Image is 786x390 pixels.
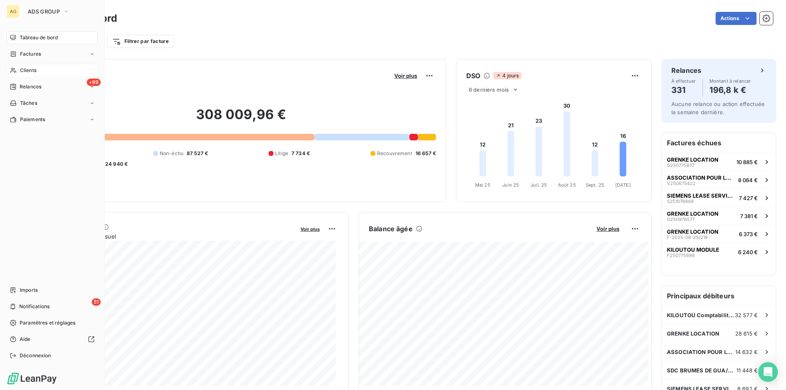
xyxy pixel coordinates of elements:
[662,225,776,243] button: GRENKE LOCATIONF-2025-08-25/2186 373 €
[671,79,696,83] span: À effectuer
[394,72,417,79] span: Voir plus
[298,225,322,232] button: Voir plus
[667,312,735,318] span: KILOUTOU Comptabilité fournisseur
[87,79,101,86] span: +99
[709,83,751,97] h4: 196,8 k €
[187,150,208,157] span: 87 527 €
[20,34,58,41] span: Tableau de bord
[416,150,436,157] span: 16 657 €
[667,199,694,204] span: S251076668
[300,226,320,232] span: Voir plus
[740,213,758,219] span: 7 381 €
[20,99,37,107] span: Tâches
[735,349,758,355] span: 14 632 €
[735,330,758,337] span: 28 615 €
[667,246,719,253] span: KILOUTOU MODULE
[671,101,765,115] span: Aucune relance ou action effectuée la semaine dernière.
[7,5,20,18] div: AG
[662,207,776,225] button: GRENKE LOCATIONG2509765777 381 €
[28,8,60,15] span: ADS GROUP
[20,116,45,123] span: Paiements
[667,228,718,235] span: GRENKE LOCATION
[377,150,412,157] span: Recouvrement
[667,330,719,337] span: GRENKE LOCATION
[596,225,619,232] span: Voir plus
[20,50,41,58] span: Factures
[469,86,509,93] span: 6 derniers mois
[667,181,696,186] span: V250675422
[19,303,50,310] span: Notifications
[662,243,776,261] button: KILOUTOU MODULEF2507758986 240 €
[103,160,128,168] span: -24 940 €
[662,286,776,306] h6: Principaux débiteurs
[20,352,51,359] span: Déconnexion
[667,210,718,217] span: GRENKE LOCATION
[531,182,547,188] tspan: Juil. 25
[739,231,758,237] span: 6 373 €
[738,177,758,183] span: 8 064 €
[667,192,736,199] span: SIEMENS LEASE SERVICES
[475,182,490,188] tspan: Mai 25
[736,367,758,374] span: 11 448 €
[667,174,735,181] span: ASSOCIATION POUR LA FORMATION ET L'ENSEIGNEMENT EN [GEOGRAPHIC_DATA] DE LA CHIROPRACTIQUE (A.F.E....
[46,232,295,241] span: Chiffre d'affaires mensuel
[7,372,57,385] img: Logo LeanPay
[667,253,695,258] span: F250775898
[160,150,183,157] span: Non-échu
[671,65,701,75] h6: Relances
[667,156,718,163] span: GRENKE LOCATION
[466,71,480,81] h6: DSO
[369,224,413,234] h6: Balance âgée
[736,159,758,165] span: 10 885 €
[615,182,631,188] tspan: [DATE]
[291,150,310,157] span: 7 734 €
[275,150,288,157] span: Litige
[739,195,758,201] span: 7 427 €
[667,349,735,355] span: ASSOCIATION POUR LA FORMATION ET L'ENSEIGNEMENT EN [GEOGRAPHIC_DATA] DE LA CHIROPRACTIQUE (A.F.E....
[735,312,758,318] span: 32 577 €
[20,67,36,74] span: Clients
[20,319,75,327] span: Paramètres et réglages
[92,298,101,306] span: 51
[671,83,696,97] h4: 331
[7,333,98,346] a: Aide
[738,249,758,255] span: 6 240 €
[667,367,736,374] span: SDC BRUMES DE GUA/CALOT ET ASSOCIES
[758,362,778,382] div: Open Intercom Messenger
[20,336,31,343] span: Aide
[20,286,38,294] span: Imports
[667,235,708,240] span: F-2025-08-25/218
[709,79,751,83] span: Montant à relancer
[46,106,436,131] h2: 308 009,96 €
[107,35,174,48] button: Filtrer par facture
[558,182,576,188] tspan: Août 25
[667,217,695,222] span: G250976577
[667,163,694,168] span: G250775877
[662,153,776,171] button: GRENKE LOCATIONG25077587710 885 €
[392,72,420,79] button: Voir plus
[716,12,757,25] button: Actions
[662,189,776,207] button: SIEMENS LEASE SERVICESS2510766687 427 €
[502,182,519,188] tspan: Juin 25
[493,72,521,79] span: 4 jours
[662,133,776,153] h6: Factures échues
[594,225,622,232] button: Voir plus
[586,182,604,188] tspan: Sept. 25
[662,171,776,189] button: ASSOCIATION POUR LA FORMATION ET L'ENSEIGNEMENT EN [GEOGRAPHIC_DATA] DE LA CHIROPRACTIQUE (A.F.E....
[20,83,41,90] span: Relances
